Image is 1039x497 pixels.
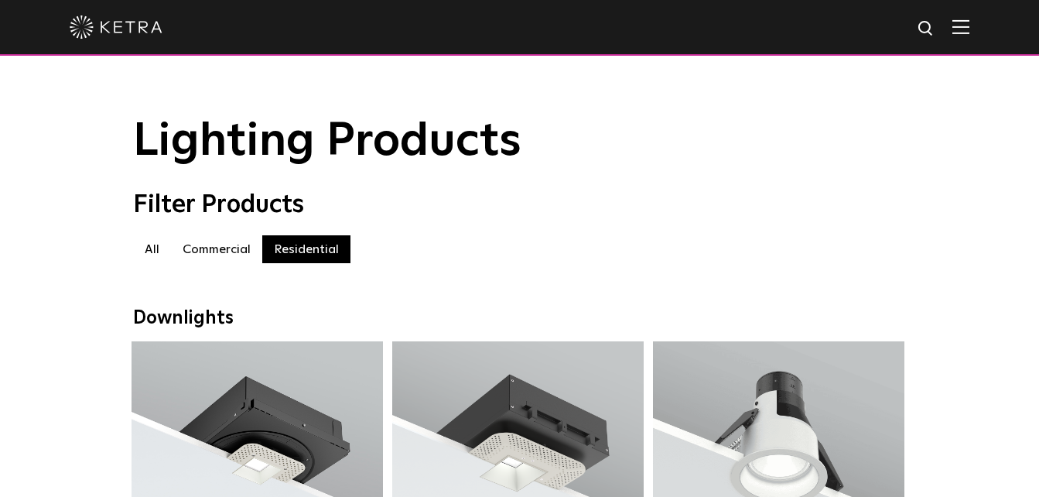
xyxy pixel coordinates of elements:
label: Residential [262,235,350,263]
div: Downlights [133,307,907,330]
label: Commercial [171,235,262,263]
img: Hamburger%20Nav.svg [952,19,969,34]
div: Filter Products [133,190,907,220]
span: Lighting Products [133,118,521,165]
label: All [133,235,171,263]
img: ketra-logo-2019-white [70,15,162,39]
img: search icon [917,19,936,39]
